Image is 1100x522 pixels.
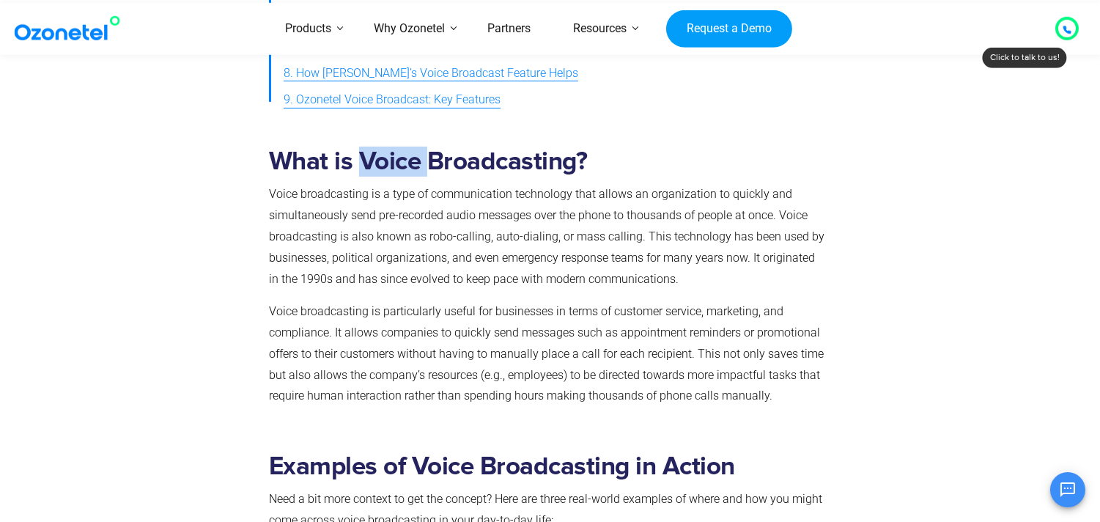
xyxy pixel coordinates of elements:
a: Partners [466,3,552,55]
span: 9. Ozonetel Voice Broadcast: Key Features [284,89,501,111]
a: 8. How [PERSON_NAME]’s Voice Broadcast Feature Helps [284,60,578,87]
img: website_grey.svg [23,38,35,50]
p: Voice broadcasting is a type of communication technology that allows an organization to quickly a... [269,184,825,290]
button: Open chat [1050,472,1085,507]
a: Why Ozonetel [352,3,466,55]
div: v 4.0.25 [41,23,72,35]
img: tab_domain_overview_orange.svg [40,85,51,97]
div: Domain Overview [56,87,131,96]
a: Request a Demo [666,10,791,48]
img: tab_keywords_by_traffic_grey.svg [146,85,158,97]
div: Keywords by Traffic [162,87,247,96]
img: logo_orange.svg [23,23,35,35]
p: Voice broadcasting is particularly useful for businesses in terms of customer service, marketing,... [269,301,825,407]
a: 9. Ozonetel Voice Broadcast: Key Features [284,87,501,114]
span: 8. How [PERSON_NAME]’s Voice Broadcast Feature Helps [284,63,578,84]
div: Domain: [DOMAIN_NAME] [38,38,161,50]
h2: Examples of Voice Broadcasting in Action [269,452,825,482]
a: Resources [552,3,648,55]
a: Products [264,3,352,55]
h2: What is Voice Broadcasting? [269,147,825,177]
